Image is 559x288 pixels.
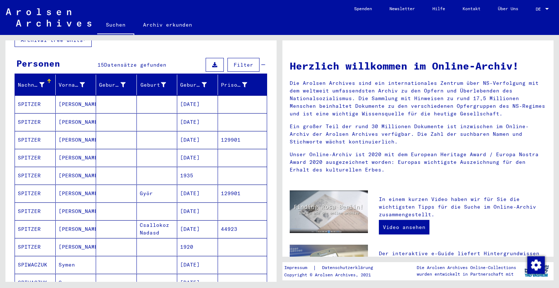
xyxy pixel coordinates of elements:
[137,75,178,95] mat-header-cell: Geburt‏
[177,149,218,166] mat-cell: [DATE]
[99,81,126,89] div: Geburtsname
[98,62,104,68] span: 15
[536,7,544,12] span: DE
[15,75,56,95] mat-header-cell: Nachname
[15,202,56,220] mat-cell: SPITZER
[18,79,55,91] div: Nachname
[96,75,137,95] mat-header-cell: Geburtsname
[15,256,56,273] mat-cell: SPIWACZUK
[15,149,56,166] mat-cell: SPITZER
[16,57,60,70] div: Personen
[227,58,259,72] button: Filter
[177,256,218,273] mat-cell: [DATE]
[15,167,56,184] mat-cell: SPITZER
[15,238,56,256] mat-cell: SPITZER
[56,95,96,113] mat-cell: [PERSON_NAME]
[56,167,96,184] mat-cell: [PERSON_NAME]
[6,8,91,27] img: Arolsen_neg.svg
[15,113,56,131] mat-cell: SPITZER
[417,271,516,277] p: wurden entwickelt in Partnerschaft mit
[218,131,267,149] mat-cell: 129901
[290,151,546,174] p: Unser Online-Archiv ist 2020 mit dem European Heritage Award / Europa Nostra Award 2020 ausgezeic...
[218,75,267,95] mat-header-cell: Prisoner #
[180,81,207,89] div: Geburtsdatum
[56,113,96,131] mat-cell: [PERSON_NAME]
[177,202,218,220] mat-cell: [DATE]
[218,185,267,202] mat-cell: 129901
[104,62,166,68] span: Datensätze gefunden
[218,220,267,238] mat-cell: 44923
[177,185,218,202] mat-cell: [DATE]
[316,264,382,272] a: Datenschutzerklärung
[177,167,218,184] mat-cell: 1935
[140,81,166,89] div: Geburt‏
[56,149,96,166] mat-cell: [PERSON_NAME]
[177,131,218,149] mat-cell: [DATE]
[56,131,96,149] mat-cell: [PERSON_NAME]
[379,196,546,218] p: In einem kurzen Video haben wir für Sie die wichtigsten Tipps für die Suche im Online-Archiv zusa...
[56,256,96,273] mat-cell: Symen
[56,238,96,256] mat-cell: [PERSON_NAME]
[59,81,85,89] div: Vorname
[523,262,550,280] img: yv_logo.png
[177,95,218,113] mat-cell: [DATE]
[177,220,218,238] mat-cell: [DATE]
[15,95,56,113] mat-cell: SPITZER
[15,131,56,149] mat-cell: SPITZER
[177,238,218,256] mat-cell: 1920
[59,79,96,91] div: Vorname
[290,58,546,74] h1: Herzlich willkommen im Online-Archiv!
[134,16,201,33] a: Archiv erkunden
[140,79,177,91] div: Geburt‏
[56,202,96,220] mat-cell: [PERSON_NAME]
[99,79,136,91] div: Geburtsname
[15,220,56,238] mat-cell: SPITZER
[180,79,218,91] div: Geburtsdatum
[137,220,178,238] mat-cell: Csallokoz Nadasd
[56,220,96,238] mat-cell: [PERSON_NAME]
[56,185,96,202] mat-cell: [PERSON_NAME]
[97,16,134,35] a: Suchen
[284,264,313,272] a: Impressum
[177,75,218,95] mat-header-cell: Geburtsdatum
[234,62,253,68] span: Filter
[177,113,218,131] mat-cell: [DATE]
[137,185,178,202] mat-cell: Györ
[290,123,546,146] p: Ein großer Teil der rund 30 Millionen Dokumente ist inzwischen im Online-Archiv der Arolsen Archi...
[527,256,545,274] img: Zustimmung ändern
[379,250,546,288] p: Der interaktive e-Guide liefert Hintergrundwissen zum Verständnis der Dokumente. Sie finden viele...
[290,79,546,118] p: Die Arolsen Archives sind ein internationales Zentrum über NS-Verfolgung mit dem weltweit umfasse...
[379,220,429,234] a: Video ansehen
[221,81,247,89] div: Prisoner #
[417,264,516,271] p: Die Arolsen Archives Online-Collections
[284,264,382,272] div: |
[18,81,44,89] div: Nachname
[284,272,382,278] p: Copyright © Arolsen Archives, 2021
[290,190,368,233] img: video.jpg
[15,185,56,202] mat-cell: SPITZER
[221,79,258,91] div: Prisoner #
[56,75,96,95] mat-header-cell: Vorname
